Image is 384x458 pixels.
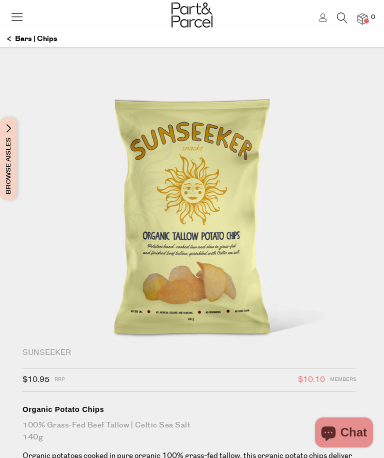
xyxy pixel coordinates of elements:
[54,373,65,386] span: RRP
[7,31,57,48] a: Bars | Chips
[357,14,367,24] a: 0
[22,373,49,386] span: $10.95
[312,417,376,450] inbox-online-store-chat: Shopify online store chat
[171,3,212,28] img: Part&Parcel
[298,373,325,386] span: $10.10
[22,419,356,443] div: 100% Grass-Fed Beef Tallow | Celtic Sea Salt 140g
[22,404,356,414] div: Organic Potato Chips
[368,13,377,22] span: 0
[330,373,356,386] span: Members
[22,348,356,358] div: Sunseeker
[42,46,342,400] img: Sunseeker organic tallow potato chips packaging on a white background
[3,117,14,200] span: Browse Aisles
